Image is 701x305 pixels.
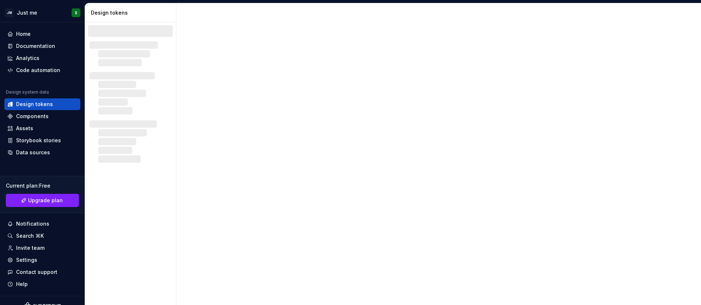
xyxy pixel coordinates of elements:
a: Code automation [4,64,80,76]
button: JMJust meS [1,5,83,20]
a: Data sources [4,147,80,158]
button: Contact support [4,266,80,278]
a: Storybook stories [4,135,80,146]
div: S [75,10,77,16]
a: Design tokens [4,98,80,110]
a: Analytics [4,52,80,64]
div: Data sources [16,149,50,156]
div: Design tokens [91,9,173,16]
a: Settings [4,254,80,266]
div: Current plan : Free [6,182,79,189]
button: Search ⌘K [4,230,80,242]
a: Invite team [4,242,80,254]
a: Components [4,110,80,122]
div: Design tokens [16,101,53,108]
div: Contact support [16,268,57,276]
div: Storybook stories [16,137,61,144]
div: Code automation [16,67,60,74]
a: Upgrade plan [6,194,79,207]
div: Components [16,113,49,120]
div: Help [16,280,28,288]
span: Upgrade plan [28,197,63,204]
div: Assets [16,125,33,132]
div: Just me [17,9,37,16]
div: Notifications [16,220,49,227]
div: Home [16,30,31,38]
div: Design system data [6,89,49,95]
div: Search ⌘K [16,232,44,240]
div: Documentation [16,42,55,50]
div: Analytics [16,54,39,62]
div: Settings [16,256,37,264]
button: Notifications [4,218,80,230]
div: Invite team [16,244,45,252]
a: Assets [4,123,80,134]
a: Home [4,28,80,40]
a: Documentation [4,40,80,52]
button: Help [4,278,80,290]
div: JM [5,8,14,17]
